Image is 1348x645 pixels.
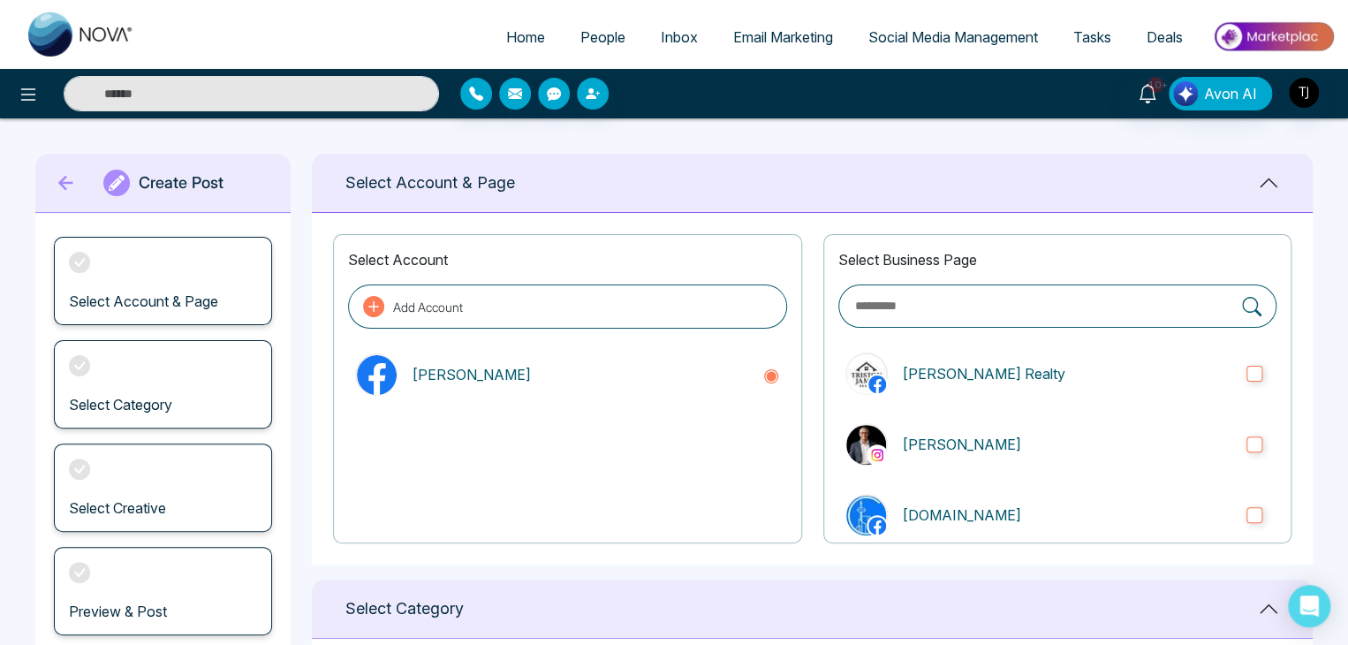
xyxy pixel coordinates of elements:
input: CondoHub.ca[DOMAIN_NAME] [1246,507,1262,523]
p: [DOMAIN_NAME] [902,505,1232,526]
a: Deals [1129,20,1200,54]
span: People [580,28,625,46]
span: Email Marketing [733,28,833,46]
input: Triston James Realty[PERSON_NAME] Realty [1246,366,1262,382]
span: Inbox [661,28,698,46]
h1: Select Account & Page [345,173,515,193]
span: Avon AI [1204,83,1257,104]
p: [PERSON_NAME] Realty [902,363,1232,384]
img: Lead Flow [1173,81,1198,106]
span: Social Media Management [868,28,1038,46]
span: Deals [1147,28,1183,46]
a: 10+ [1126,77,1169,108]
img: Triston James [846,425,886,465]
img: Market-place.gif [1209,17,1337,57]
p: [PERSON_NAME] [412,364,747,385]
button: Add Account [348,285,786,329]
h3: Select Creative [69,500,166,517]
h3: Preview & Post [69,603,167,620]
span: 10+ [1147,77,1163,93]
a: Tasks [1056,20,1129,54]
a: Email Marketing [716,20,851,54]
h3: Select Account & Page [69,293,218,310]
button: Avon AI [1169,77,1272,110]
p: [PERSON_NAME] [902,434,1232,455]
a: Social Media Management [851,20,1056,54]
img: Triston James Realty [846,354,886,394]
h1: Select Category [345,599,464,618]
p: Select Business Page [838,249,1276,270]
h3: Select Category [69,397,172,414]
img: User Avatar [1289,78,1319,108]
img: Nova CRM Logo [28,12,134,57]
a: People [563,20,643,54]
span: Home [506,28,545,46]
p: Add Account [393,298,463,316]
p: Select Account [348,249,786,270]
input: instagramTriston James[PERSON_NAME] [1246,436,1262,452]
span: Tasks [1073,28,1111,46]
img: CondoHub.ca [846,496,886,535]
img: instagram [868,446,886,464]
a: Inbox [643,20,716,54]
div: Open Intercom Messenger [1288,585,1330,627]
h1: Create Post [139,173,223,193]
a: Home [488,20,563,54]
